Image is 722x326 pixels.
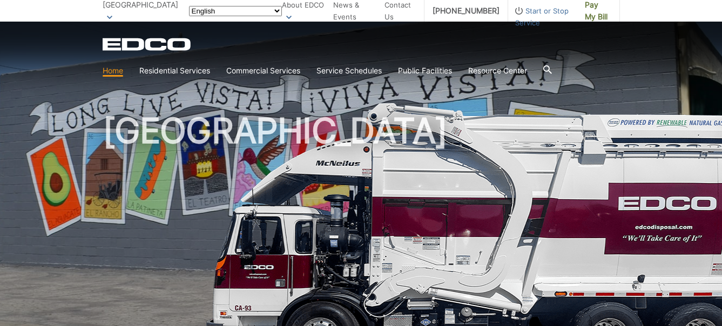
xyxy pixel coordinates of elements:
[468,65,527,77] a: Resource Center
[103,65,123,77] a: Home
[103,38,192,51] a: EDCD logo. Return to the homepage.
[316,65,382,77] a: Service Schedules
[398,65,452,77] a: Public Facilities
[226,65,300,77] a: Commercial Services
[189,6,282,16] select: Select a language
[139,65,210,77] a: Residential Services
